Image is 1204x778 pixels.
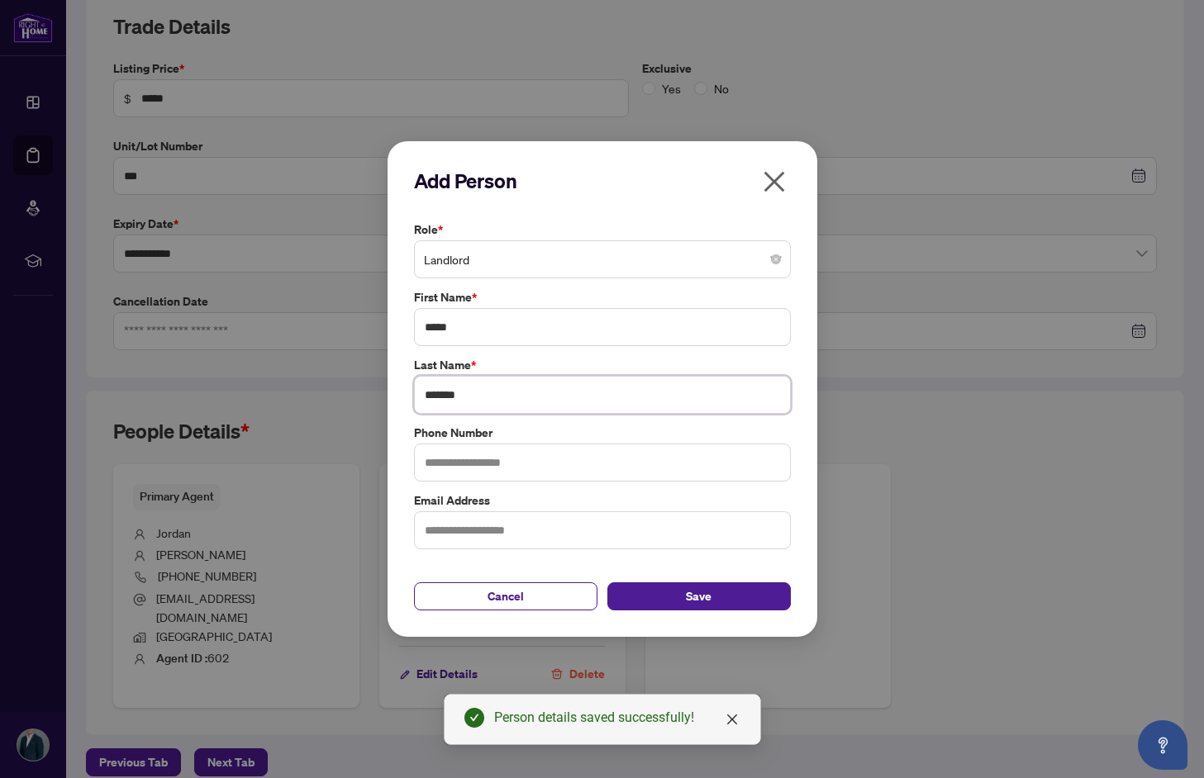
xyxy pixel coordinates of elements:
[1138,720,1187,770] button: Open asap
[686,583,711,610] span: Save
[414,168,791,194] h2: Add Person
[414,356,791,374] label: Last Name
[414,288,791,306] label: First Name
[726,713,739,726] span: close
[414,582,597,610] button: Cancel
[494,708,740,728] div: Person details saved successfully!
[424,244,781,275] span: Landlord
[761,168,788,195] span: close
[607,582,791,610] button: Save
[771,254,781,264] span: close-circle
[414,424,791,442] label: Phone Number
[488,583,524,610] span: Cancel
[464,708,484,728] span: check-circle
[414,221,791,239] label: Role
[414,491,791,510] label: Email Address
[723,710,741,728] a: Close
